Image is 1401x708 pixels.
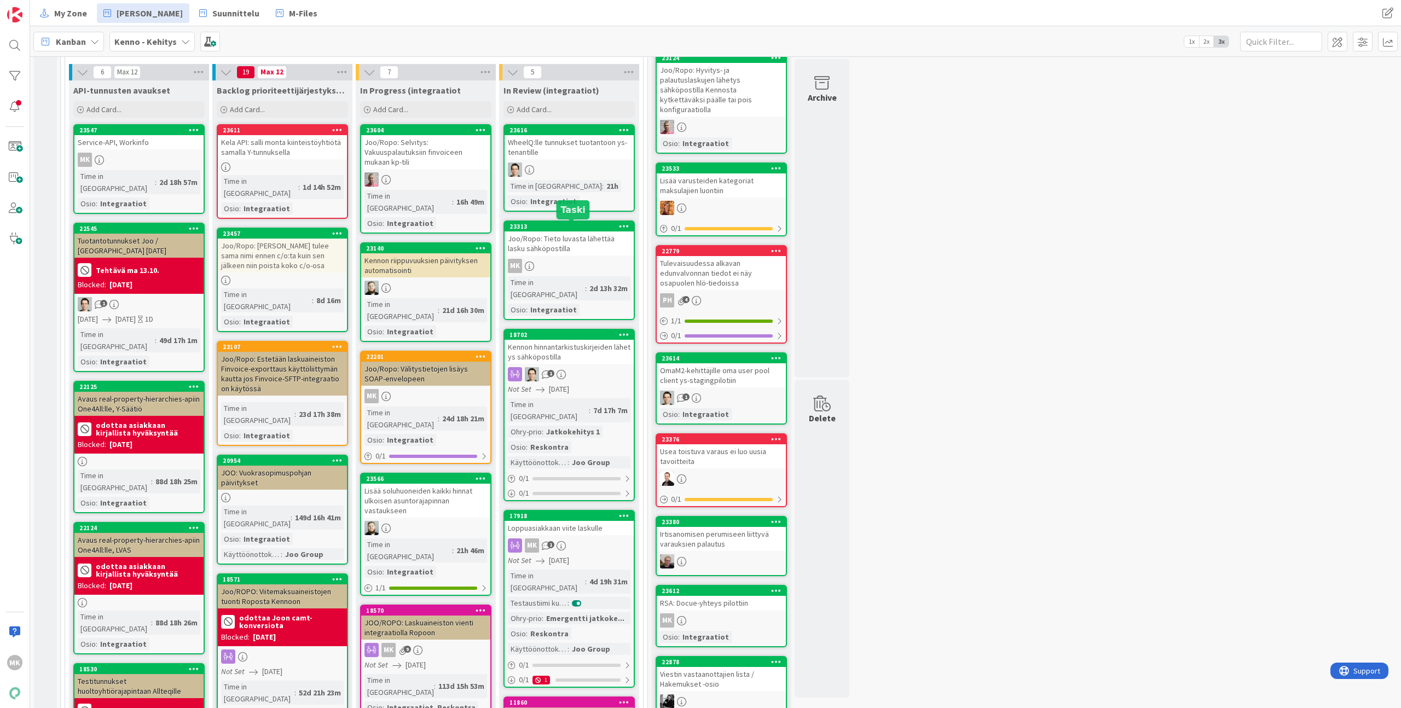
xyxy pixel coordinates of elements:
span: : [678,137,680,149]
img: JH [660,554,674,568]
span: 5 [523,66,542,79]
div: VP [657,472,786,486]
div: Lisää varusteiden kategoriat maksulajien luontiin [657,173,786,198]
div: 23380 [657,517,786,527]
img: TT [508,163,522,177]
span: : [602,180,604,192]
div: 23547 [79,126,204,134]
b: odottaa asiakkaan kirjallista hyväksyntää [96,421,200,437]
div: 8d 16m [314,294,344,306]
div: 23566 [361,474,490,484]
div: Käyttöönottokriittisyys [221,548,281,560]
span: Add Card... [517,105,552,114]
span: My Zone [54,7,87,20]
div: 20954 [223,457,347,465]
div: Time in [GEOGRAPHIC_DATA] [221,506,291,530]
div: 21d 16h 30m [439,304,487,316]
div: 23124 [662,54,786,62]
img: HJ [364,172,379,187]
i: Not Set [508,555,531,565]
div: 20954JOO: Vuokrasopimuspohjan päivitykset [218,456,347,490]
div: Integraatiot [384,326,436,338]
div: MK [508,259,522,273]
div: Integraatiot [528,304,580,316]
div: MK [525,538,539,553]
div: 23566Lisää soluhuoneiden kaikki hinnat ulkoisen asuntorajapinnan vastaukseen [361,474,490,518]
div: Integraatiot [680,137,732,149]
span: : [526,441,528,453]
div: Joo/Ropo: Välitystietojen lisäys SOAP-envelopeen [361,362,490,386]
div: MK [74,153,204,167]
div: MK [78,153,92,167]
span: : [96,497,97,509]
span: : [678,408,680,420]
div: Integraatiot [384,434,436,446]
div: Time in [GEOGRAPHIC_DATA] [78,328,155,352]
div: 23611 [218,125,347,135]
div: 18702Kennon hinnantarkistuskirjeiden lähetys sähköpostilla [505,330,634,364]
div: Time in [GEOGRAPHIC_DATA] [221,402,294,426]
div: 22201 [361,352,490,362]
div: 23533 [662,165,786,172]
div: 23380Irtisanomisen perumiseen liittyvä varauksien palautus [657,517,786,551]
div: 7d 17h 7m [590,404,630,416]
div: 17918 [510,512,634,520]
div: 18702 [510,331,634,339]
div: TT [505,163,634,177]
div: 23457 [223,230,347,237]
div: 22779 [657,246,786,256]
div: 22545Tuotantotunnukset Joo / [GEOGRAPHIC_DATA] [DATE] [74,224,204,258]
div: Osio [660,137,678,149]
div: Time in [GEOGRAPHIC_DATA] [364,298,438,322]
div: Time in [GEOGRAPHIC_DATA] [508,276,585,300]
div: Irtisanomisen perumiseen liittyvä varauksien palautus [657,527,786,551]
div: 1/1 [657,314,786,328]
div: Jatkokehitys 1 [543,426,603,438]
div: 22779Tulevaisuudessa alkavan edunvalvonnan tiedot ei näy osapuolen hlö-tiedoissa [657,246,786,290]
div: 22124 [74,523,204,533]
img: SH [364,281,379,295]
img: HJ [660,120,674,134]
div: Integraatiot [97,497,149,509]
div: Joo/Ropo: Hyvitys- ja palautuslaskujen lähetys sähköpostilla Kennosta kytkettäväksi päälle tai po... [657,63,786,117]
div: SH [361,281,490,295]
span: [DATE] [115,314,136,325]
div: 22545 [79,225,204,233]
div: 23313 [505,222,634,231]
div: 23313Joo/Ropo: Tieto luvasta lähettää lasku sähköpostilla [505,222,634,256]
span: : [568,456,569,468]
div: 88d 18h 25m [153,475,200,488]
b: Tehtävä ma 13.10. [96,266,159,274]
div: 23547 [74,125,204,135]
span: : [542,426,543,438]
span: : [281,548,282,560]
span: [DATE] [78,314,98,325]
div: 22878 [657,657,786,667]
span: [DATE] [549,555,569,566]
b: Kenno - Kehitys [114,36,177,47]
div: 1D [145,314,153,325]
div: Joo/Ropo: Tieto luvasta lähettää lasku sähköpostilla [505,231,634,256]
div: 20954 [218,456,347,466]
div: Kela API: salli monta kiinteistöyhtiötä samalla Y-tunnuksella [218,135,347,159]
div: MK [361,389,490,403]
div: Avaus real-property-hierarchies-apiin One4All:lle, Y-Säätiö [74,392,204,416]
div: 23612 [657,586,786,596]
div: Osio [660,408,678,420]
div: JH [657,554,786,568]
div: Archive [808,91,837,104]
div: 0/1 [657,222,786,235]
div: Max 12 [260,69,283,75]
div: 22201 [366,353,490,361]
span: 2x [1199,36,1214,47]
div: 23547Service-API, Workinfo [74,125,204,149]
div: Integraatiot [97,356,149,368]
div: 23376 [662,436,786,443]
img: VP [660,472,674,486]
div: Time in [GEOGRAPHIC_DATA] [364,407,438,431]
div: TT [74,297,204,311]
span: : [438,304,439,316]
span: : [96,198,97,210]
div: MK [505,538,634,553]
div: Osio [78,356,96,368]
